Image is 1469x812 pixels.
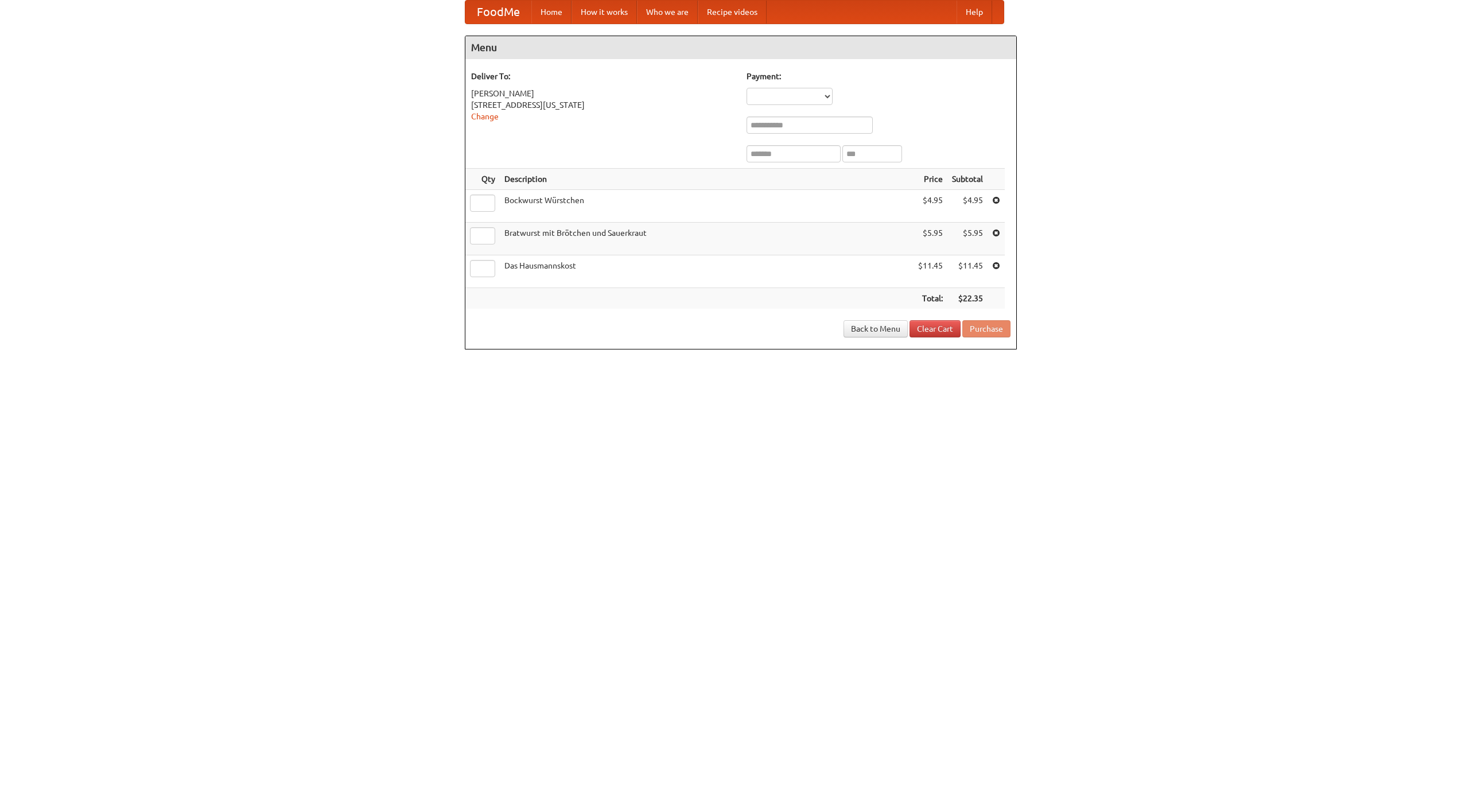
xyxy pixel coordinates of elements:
[947,255,988,288] td: $11.45
[465,169,500,190] th: Qty
[500,223,914,255] td: Bratwurst mit Brötchen und Sauerkraut
[962,320,1011,337] button: Purchase
[914,223,947,255] td: $5.95
[914,169,947,190] th: Price
[747,71,1011,82] h5: Payment:
[471,112,499,121] a: Change
[637,1,698,24] a: Who we are
[471,71,735,82] h5: Deliver To:
[465,36,1016,59] h4: Menu
[914,255,947,288] td: $11.45
[914,190,947,223] td: $4.95
[471,99,735,111] div: [STREET_ADDRESS][US_STATE]
[698,1,767,24] a: Recipe videos
[844,320,908,337] a: Back to Menu
[500,255,914,288] td: Das Hausmannskost
[531,1,572,24] a: Home
[957,1,992,24] a: Help
[914,288,947,309] th: Total:
[947,190,988,223] td: $4.95
[947,223,988,255] td: $5.95
[500,169,914,190] th: Description
[947,169,988,190] th: Subtotal
[910,320,961,337] a: Clear Cart
[947,288,988,309] th: $22.35
[500,190,914,223] td: Bockwurst Würstchen
[471,88,735,99] div: [PERSON_NAME]
[572,1,637,24] a: How it works
[465,1,531,24] a: FoodMe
